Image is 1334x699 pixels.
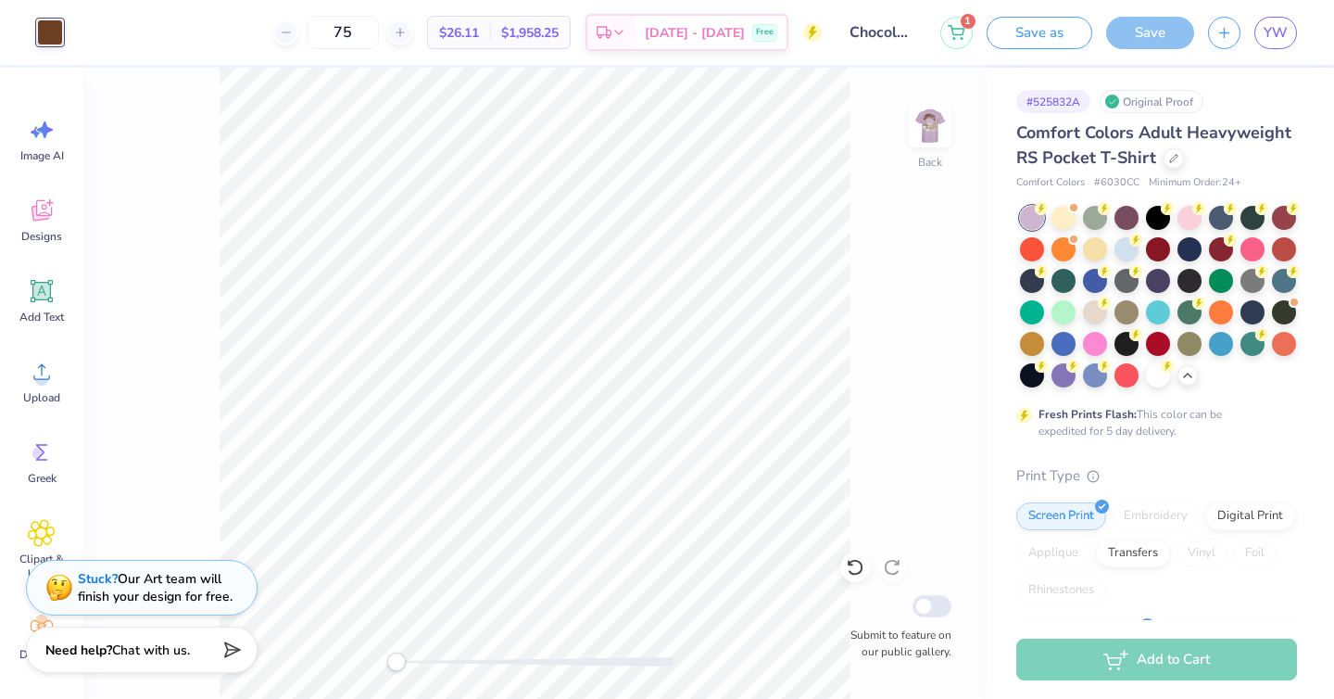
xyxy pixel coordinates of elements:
[45,642,112,659] strong: Need help?
[1094,175,1139,191] span: # 6030CC
[1016,577,1106,604] div: Rhinestones
[112,642,190,659] span: Chat with us.
[1176,540,1227,567] div: Vinyl
[78,570,118,588] strong: Stuck?
[1038,406,1266,439] div: This color can be expedited for 5 day delivery.
[307,16,379,49] input: – –
[501,23,559,43] span: $1,958.25
[1016,502,1106,530] div: Screen Print
[439,23,479,43] span: $26.11
[28,471,57,486] span: Greek
[1016,465,1297,487] div: Print Type
[19,310,64,324] span: Add Text
[645,23,745,43] span: [DATE] - [DATE]
[940,17,973,49] button: 1
[1149,175,1241,191] span: Minimum Order: 24 +
[1096,540,1170,567] div: Transfers
[11,552,72,581] span: Clipart & logos
[836,14,926,51] input: Untitled Design
[1112,502,1200,530] div: Embroidery
[961,14,975,29] span: 1
[1038,407,1137,422] strong: Fresh Prints Flash:
[21,229,62,244] span: Designs
[78,570,233,605] div: Our Art team will finish your design for free.
[19,647,64,662] span: Decorate
[1264,22,1288,44] span: YW
[756,26,774,39] span: Free
[1233,540,1277,567] div: Foil
[1016,121,1291,169] span: Comfort Colors Adult Heavyweight RS Pocket T-Shirt
[1016,175,1085,191] span: Comfort Colors
[1100,90,1203,113] div: Original Proof
[20,148,64,163] span: Image AI
[1016,540,1090,567] div: Applique
[912,108,949,145] img: Back
[840,627,951,660] label: Submit to feature on our public gallery.
[918,154,942,171] div: Back
[1254,17,1297,49] a: YW
[1205,502,1295,530] div: Digital Print
[987,17,1092,49] button: Save as
[1016,90,1090,113] div: # 525832A
[387,653,406,671] div: Accessibility label
[23,390,60,405] span: Upload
